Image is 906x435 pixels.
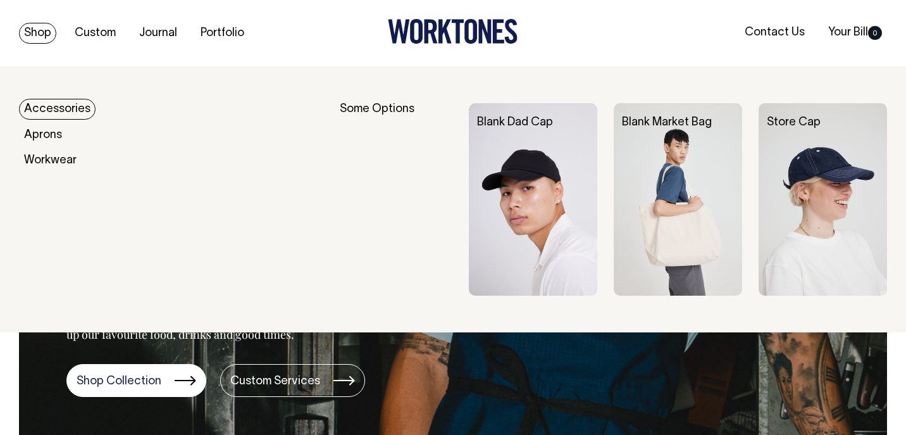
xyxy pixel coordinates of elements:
[70,23,121,44] a: Custom
[868,26,882,40] span: 0
[19,99,96,120] a: Accessories
[614,103,742,296] img: Blank Market Bag
[19,150,82,171] a: Workwear
[759,103,887,296] img: Store Cap
[622,117,712,128] a: Blank Market Bag
[19,125,67,146] a: Aprons
[740,22,810,43] a: Contact Us
[195,23,249,44] a: Portfolio
[19,23,56,44] a: Shop
[477,117,553,128] a: Blank Dad Cap
[134,23,182,44] a: Journal
[340,103,452,296] div: Some Options
[469,103,597,296] img: Blank Dad Cap
[220,364,365,397] a: Custom Services
[823,22,887,43] a: Your Bill0
[66,364,206,397] a: Shop Collection
[767,117,821,128] a: Store Cap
